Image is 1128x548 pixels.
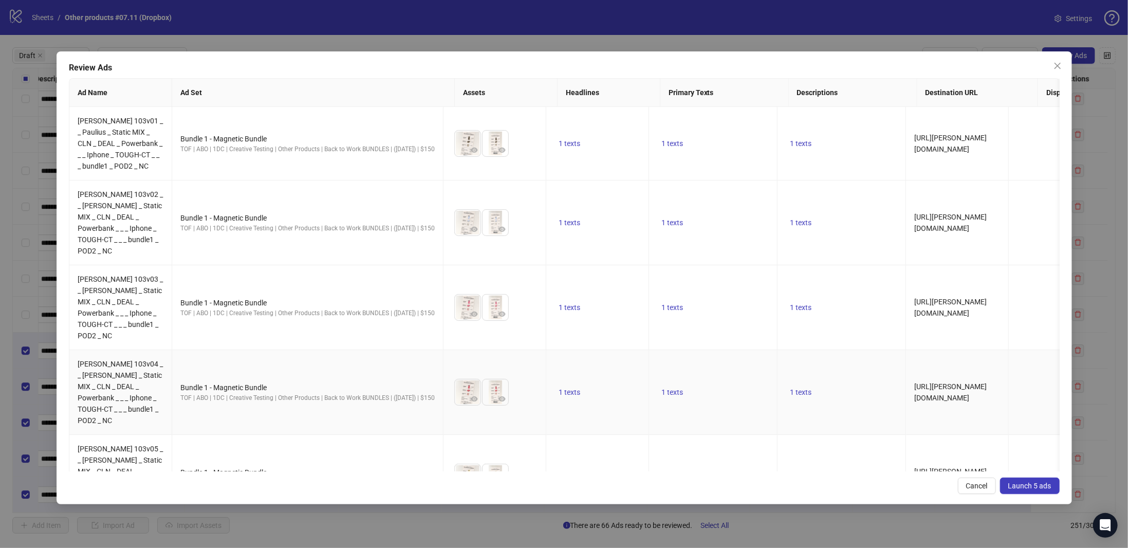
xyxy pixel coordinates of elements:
button: Preview [468,308,480,320]
span: [PERSON_NAME] 103v01 _ _ Paulius _ Static MIX _ CLN _ DEAL _ Powerbank _ _ _ Iphone _ TOUGH-CT _ ... [78,117,163,170]
div: TOF | ABO | 1DC | Creative Testing | Other Products | Back to Work BUNDLES | ([DATE]) | $150 [180,308,435,318]
span: 1 texts [559,139,580,148]
span: eye [471,226,478,233]
th: Descriptions [788,79,917,107]
img: Asset 1 [455,379,480,405]
span: Launch 5 ads [1008,482,1051,490]
div: Bundle 1 - Magnetic Bundle [180,297,435,308]
div: Bundle 1 - Magnetic Bundle [180,212,435,224]
img: Asset 2 [483,295,508,320]
span: eye [498,147,506,154]
button: Cancel [957,478,995,494]
th: Assets [454,79,557,107]
span: eye [471,147,478,154]
div: TOF | ABO | 1DC | Creative Testing | Other Products | Back to Work BUNDLES | ([DATE]) | $150 [180,144,435,154]
span: [URL][PERSON_NAME][DOMAIN_NAME] [914,382,987,402]
button: 1 texts [786,386,816,398]
button: Close [1049,58,1065,74]
span: [URL][PERSON_NAME][DOMAIN_NAME] [914,134,987,153]
button: 1 texts [786,301,816,314]
span: 1 texts [559,303,580,312]
span: eye [498,395,506,403]
span: [PERSON_NAME] 103v03 _ _ [PERSON_NAME] _ Static MIX _ CLN _ DEAL _ Powerbank _ _ _ Iphone _ TOUGH... [78,275,163,340]
span: close [1053,62,1061,70]
button: 1 texts [786,137,816,150]
div: Review Ads [69,62,1060,74]
button: Preview [468,393,480,405]
img: Asset 1 [455,464,480,490]
button: Preview [468,223,480,235]
img: Asset 2 [483,210,508,235]
div: Open Intercom Messenger [1093,513,1118,538]
div: Bundle 1 - Magnetic Bundle [180,382,435,393]
span: 1 texts [790,139,811,148]
img: Asset 2 [483,464,508,490]
span: eye [471,395,478,403]
span: [PERSON_NAME] 103v04 _ _ [PERSON_NAME] _ Static MIX _ CLN _ DEAL _ Powerbank _ _ _ Iphone _ TOUGH... [78,360,163,425]
button: 1 texts [554,137,584,150]
span: eye [471,310,478,318]
button: 1 texts [657,386,687,398]
span: [PERSON_NAME] 103v05 _ _ [PERSON_NAME] _ Static MIX _ CLN _ DEAL _ Powerbank _ _ _ Iphone _ TOUGH... [78,445,163,509]
button: 1 texts [786,471,816,483]
span: [PERSON_NAME] 103v02 _ _ [PERSON_NAME] _ Static MIX _ CLN _ DEAL _ Powerbank _ _ _ Iphone _ TOUGH... [78,190,163,255]
button: Preview [496,393,508,405]
button: Launch 5 ads [1000,478,1059,494]
th: Ad Set [172,79,455,107]
button: 1 texts [786,216,816,229]
span: 1 texts [661,303,683,312]
button: 1 texts [554,216,584,229]
button: 1 texts [554,471,584,483]
img: Asset 1 [455,131,480,156]
button: Preview [468,144,480,156]
button: 1 texts [657,301,687,314]
div: TOF | ABO | 1DC | Creative Testing | Other Products | Back to Work BUNDLES | ([DATE]) | $150 [180,224,435,233]
div: Bundle 1 - Magnetic Bundle [180,133,435,144]
button: 1 texts [657,471,687,483]
span: 1 texts [661,218,683,227]
span: 1 texts [559,218,580,227]
span: 1 texts [790,388,811,396]
span: [URL][PERSON_NAME][DOMAIN_NAME] [914,298,987,317]
span: 1 texts [790,218,811,227]
button: 1 texts [657,216,687,229]
span: 1 texts [559,388,580,396]
th: Ad Name [69,79,172,107]
span: eye [498,226,506,233]
span: Cancel [966,482,987,490]
img: Asset 2 [483,131,508,156]
button: 1 texts [554,301,584,314]
button: Preview [496,144,508,156]
img: Asset 1 [455,295,480,320]
button: 1 texts [554,386,584,398]
th: Headlines [557,79,660,107]
img: Asset 1 [455,210,480,235]
div: TOF | ABO | 1DC | Creative Testing | Other Products | Back to Work BUNDLES | ([DATE]) | $150 [180,393,435,403]
button: 1 texts [657,137,687,150]
button: Preview [496,223,508,235]
span: eye [498,310,506,318]
span: [URL][PERSON_NAME][DOMAIN_NAME] [914,467,987,487]
th: Destination URL [917,79,1038,107]
span: 1 texts [661,139,683,148]
span: 1 texts [790,303,811,312]
span: 1 texts [661,388,683,396]
div: Bundle 1 - Magnetic Bundle [180,467,435,478]
th: Primary Texts [660,79,788,107]
span: [URL][PERSON_NAME][DOMAIN_NAME] [914,213,987,232]
button: Preview [496,308,508,320]
img: Asset 2 [483,379,508,405]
